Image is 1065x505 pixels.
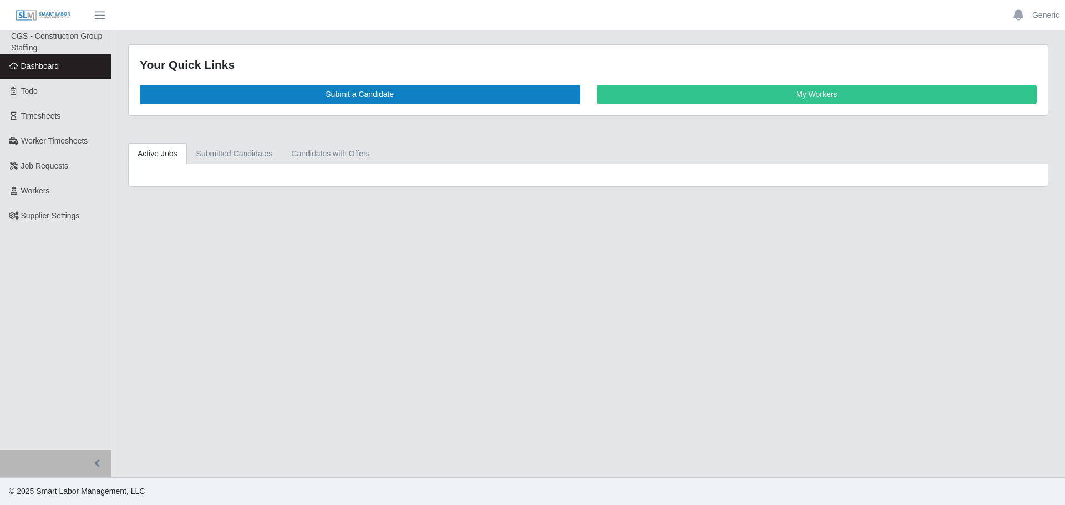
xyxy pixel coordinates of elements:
img: SLM Logo [16,9,71,22]
span: Worker Timesheets [21,136,88,145]
span: Job Requests [21,161,69,170]
a: Submit a Candidate [140,85,580,104]
a: Candidates with Offers [282,143,379,165]
a: Active Jobs [128,143,187,165]
span: CGS - Construction Group Staffing [11,32,102,52]
span: Timesheets [21,111,61,120]
span: Todo [21,86,38,95]
div: Your Quick Links [140,56,1037,74]
a: Generic [1032,9,1059,21]
a: My Workers [597,85,1037,104]
a: Submitted Candidates [187,143,282,165]
span: Supplier Settings [21,211,80,220]
span: Workers [21,186,50,195]
span: © 2025 Smart Labor Management, LLC [9,487,145,496]
span: Dashboard [21,62,59,70]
